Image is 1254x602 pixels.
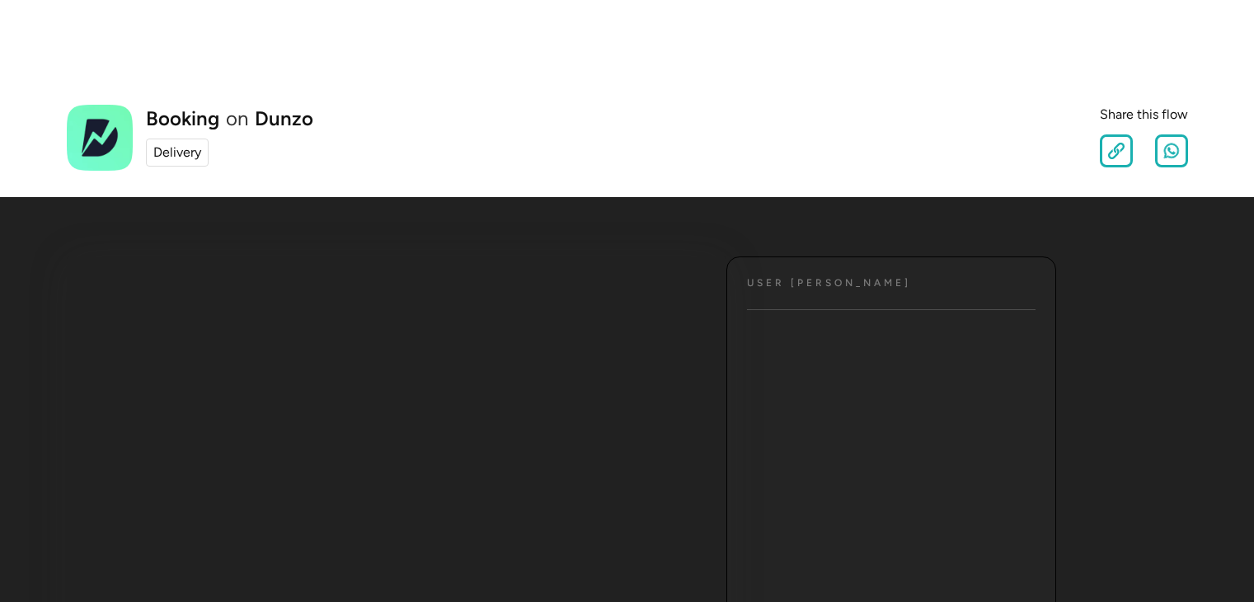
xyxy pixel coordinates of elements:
a: Dunzo [255,109,313,129]
div: on [226,109,248,129]
div: Delivery [153,143,201,162]
a: Delivery [146,139,209,167]
div: Share this flow [1100,105,1188,125]
h4: User [PERSON_NAME] [747,277,911,289]
h1: Booking [146,109,219,129]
